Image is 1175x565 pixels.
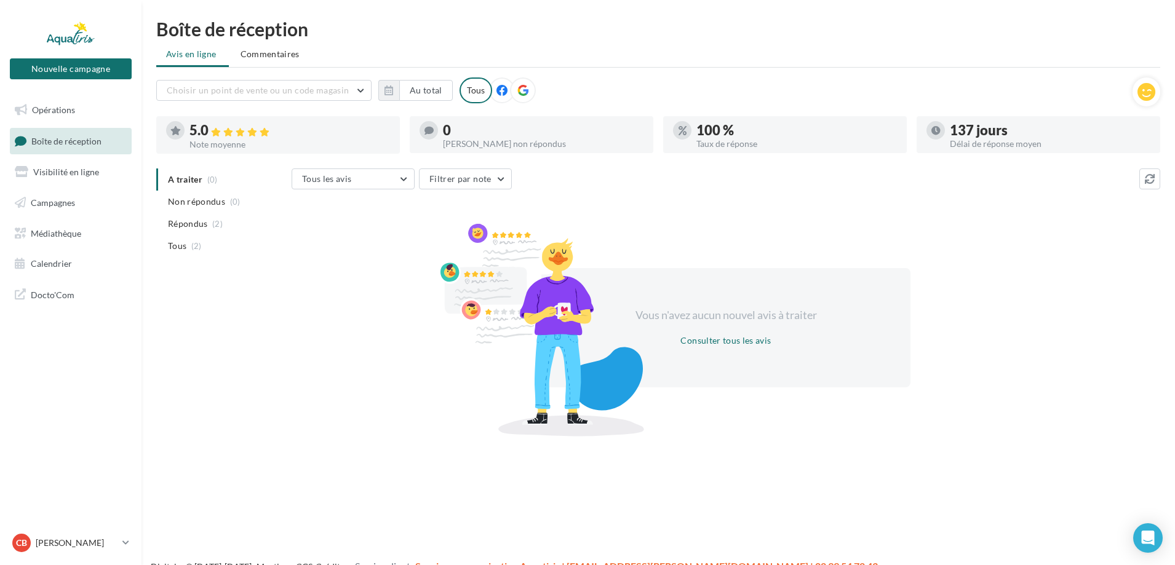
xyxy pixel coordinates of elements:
div: 137 jours [950,124,1150,137]
button: Choisir un point de vente ou un code magasin [156,80,372,101]
div: 0 [443,124,643,137]
button: Au total [378,80,453,101]
button: Tous les avis [292,168,415,189]
div: Tous [460,77,492,103]
div: [PERSON_NAME] non répondus [443,140,643,148]
div: Vous n'avez aucun nouvel avis à traiter [620,307,832,323]
span: Choisir un point de vente ou un code magasin [167,85,349,95]
span: Boîte de réception [31,135,102,146]
span: CB [16,537,27,549]
span: Non répondus [168,196,225,208]
span: Répondus [168,218,208,230]
div: 5.0 [189,124,390,138]
span: Tous [168,240,186,252]
button: Filtrer par note [419,168,512,189]
span: (0) [230,197,241,207]
span: Calendrier [31,258,72,269]
span: Visibilité en ligne [33,167,99,177]
span: (2) [191,241,202,251]
div: Délai de réponse moyen [950,140,1150,148]
div: Taux de réponse [696,140,897,148]
a: CB [PERSON_NAME] [10,531,132,555]
a: Visibilité en ligne [7,159,134,185]
span: (2) [212,219,223,229]
a: Opérations [7,97,134,123]
a: Campagnes [7,190,134,216]
a: Calendrier [7,251,134,277]
span: Opérations [32,105,75,115]
div: Note moyenne [189,140,390,149]
a: Docto'Com [7,282,134,307]
div: 100 % [696,124,897,137]
span: Campagnes [31,197,75,208]
a: Boîte de réception [7,128,134,154]
div: Open Intercom Messenger [1133,523,1163,553]
button: Consulter tous les avis [675,333,776,348]
div: Boîte de réception [156,20,1160,38]
span: Docto'Com [31,286,74,302]
span: Médiathèque [31,227,81,238]
button: Au total [399,80,453,101]
a: Médiathèque [7,221,134,247]
button: Nouvelle campagne [10,58,132,79]
p: [PERSON_NAME] [36,537,117,549]
span: Tous les avis [302,173,352,184]
span: Commentaires [241,48,300,60]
